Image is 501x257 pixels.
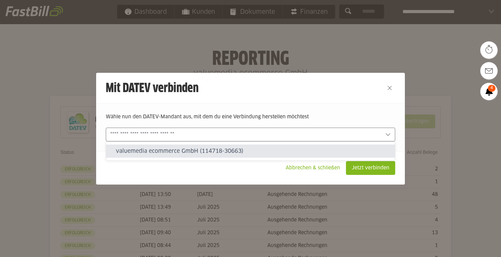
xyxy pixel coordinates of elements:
iframe: Öffnet ein Widget, in dem Sie weitere Informationen finden [447,236,494,254]
sl-button: Jetzt verbinden [346,161,395,175]
p: Wähle nun den DATEV-Mandant aus, mit dem du eine Verbindung herstellen möchtest [106,113,395,121]
sl-button: Abbrechen & schließen [280,161,346,175]
sl-option: valuemedia ecommerce GmbH (114718-30663) [106,145,395,158]
span: 4 [488,85,495,92]
a: 4 [480,83,498,100]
